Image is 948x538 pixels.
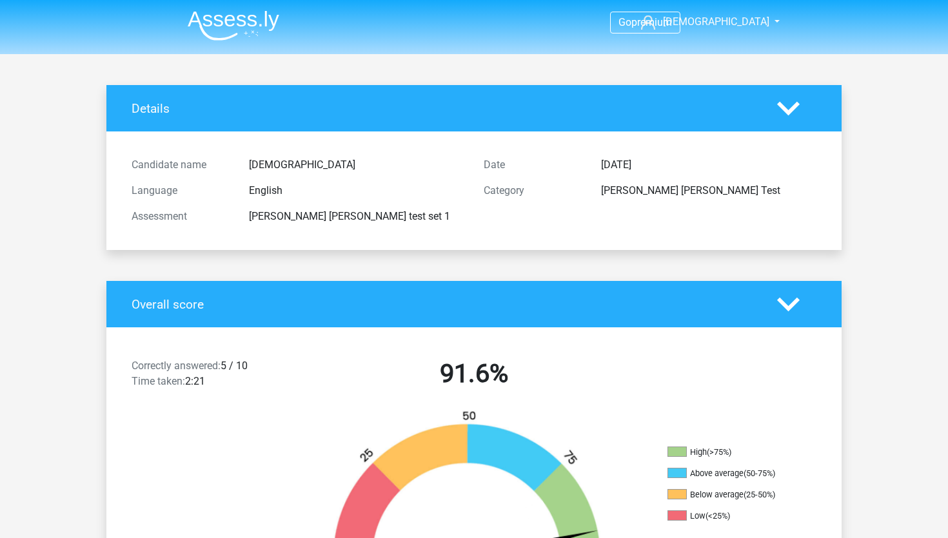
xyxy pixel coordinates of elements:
div: (<25%) [706,511,730,521]
span: Correctly answered: [132,360,221,372]
div: English [239,183,474,198]
div: [DEMOGRAPHIC_DATA] [239,157,474,173]
div: [PERSON_NAME] [PERSON_NAME] test set 1 [239,209,474,224]
div: (25-50%) [744,490,775,499]
div: Assessment [122,209,239,224]
li: High [667,447,796,458]
a: Gopremium [611,14,680,31]
span: Go [618,16,631,28]
div: [PERSON_NAME] [PERSON_NAME] Test [591,183,826,198]
h4: Details [132,101,758,116]
div: (>75%) [707,447,731,457]
div: 5 / 10 2:21 [122,358,298,394]
h4: Overall score [132,297,758,312]
span: [DEMOGRAPHIC_DATA] [663,15,769,28]
div: [DATE] [591,157,826,173]
span: premium [631,16,672,28]
div: Category [474,183,591,198]
li: Below average [667,489,796,501]
li: Above average [667,468,796,479]
img: Assessly [188,10,279,41]
a: [DEMOGRAPHIC_DATA] [636,14,771,30]
h2: 91.6% [308,358,640,389]
div: Language [122,183,239,198]
span: Time taken: [132,375,185,387]
div: Date [474,157,591,173]
div: Candidate name [122,157,239,173]
li: Low [667,510,796,522]
div: (50-75%) [744,468,775,478]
